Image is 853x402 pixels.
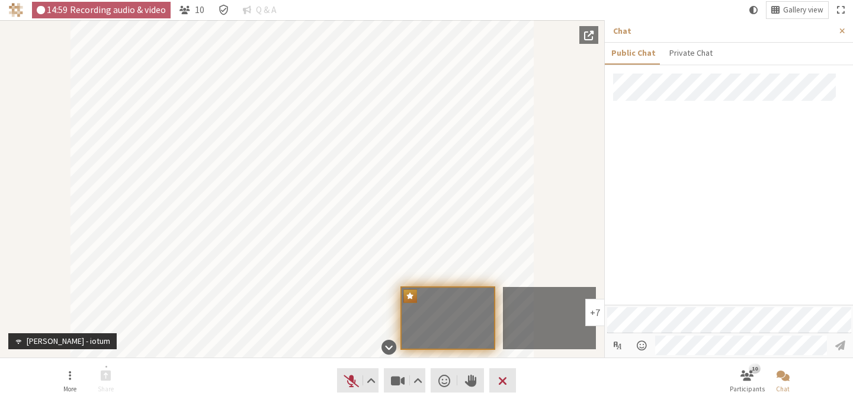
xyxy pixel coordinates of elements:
button: Private Chat [662,43,719,63]
span: Q & A [256,5,277,15]
button: Public Chat [605,43,662,63]
button: Open menu [53,365,86,397]
button: Open participant list [730,365,764,397]
button: Audio settings [363,368,378,393]
div: 10 [749,363,761,373]
button: Close chat [767,365,800,397]
button: Video setting [411,368,425,393]
button: Change layout [767,2,828,18]
button: Fullscreen [832,2,849,18]
span: Share [98,385,114,393]
div: 7 more participants in the meeting [590,308,600,317]
button: Open participant list [175,2,209,18]
img: Iotum [9,3,23,17]
span: Recording audio & video [70,5,166,15]
div: Audio & video [32,2,171,18]
button: Show formatting [607,336,629,356]
span: 10 [195,5,204,15]
button: Stop video (⌘+Shift+V) [384,368,425,393]
span: Participants [730,385,765,393]
button: Using system theme [745,2,762,18]
span: Gallery view [783,6,823,15]
span: Popout into another window [584,30,594,40]
button: Open menu [631,336,653,356]
button: Leave meeting [489,368,516,393]
button: Send a reaction [431,368,457,393]
div: [PERSON_NAME] - iotum [23,335,114,347]
p: Chat [613,25,831,37]
span: Chat [776,385,790,393]
button: Q & A [238,2,281,18]
button: Raise hand [457,368,484,393]
button: Only moderators can share [89,365,123,397]
span: More [63,385,76,393]
button: Popout into another window [579,26,598,44]
button: Send message [829,336,851,356]
span: 14:59 [47,5,68,15]
div: Meeting details Encryption enabled [213,2,234,18]
button: Unmute (⌘+Shift+A) [337,368,379,393]
button: Hide [377,334,400,360]
button: Close sidebar [831,20,853,42]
